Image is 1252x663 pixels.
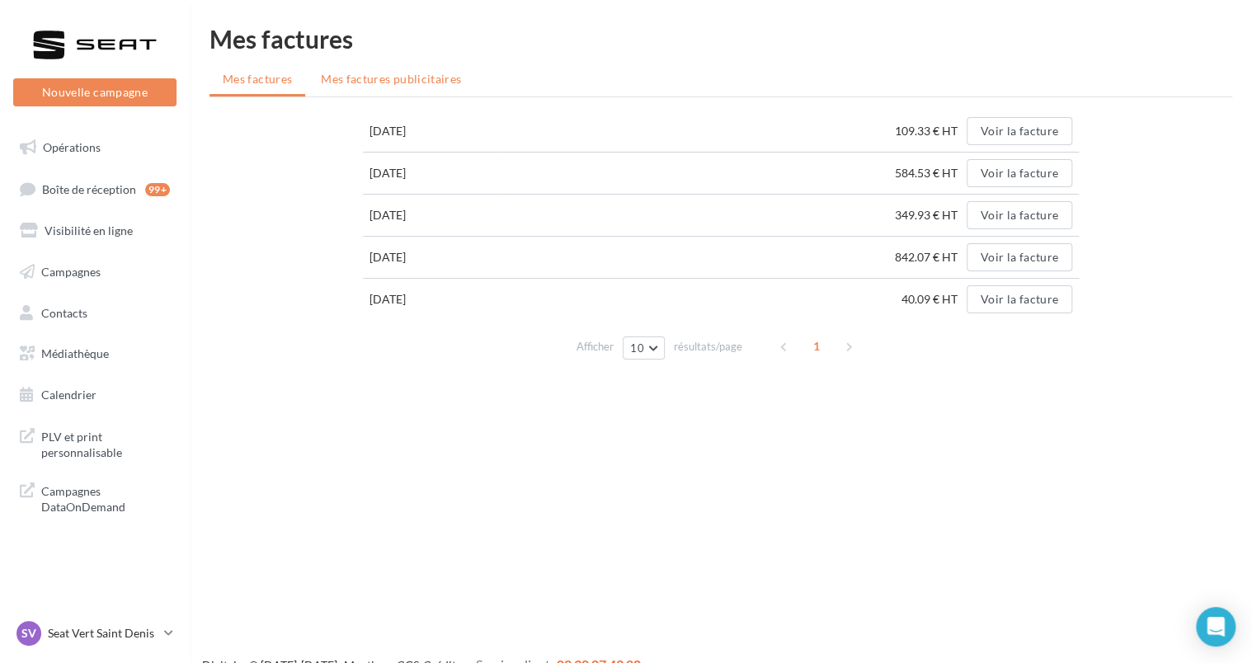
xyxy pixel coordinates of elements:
td: [DATE] [363,110,498,153]
span: Boîte de réception [42,181,136,195]
a: Campagnes DataOnDemand [10,473,180,522]
span: Campagnes DataOnDemand [41,480,170,515]
span: Visibilité en ligne [45,223,133,237]
button: Voir la facture [967,117,1072,145]
a: Visibilité en ligne [10,214,180,248]
a: Contacts [10,296,180,331]
span: 349.93 € HT [895,208,964,222]
span: Campagnes [41,265,101,279]
button: Voir la facture [967,159,1072,187]
a: Médiathèque [10,336,180,371]
span: Contacts [41,305,87,319]
button: 10 [623,336,665,360]
div: 99+ [145,183,170,196]
h1: Mes factures [209,26,1232,51]
td: [DATE] [363,195,498,237]
span: PLV et print personnalisable [41,426,170,461]
button: Voir la facture [967,285,1072,313]
a: PLV et print personnalisable [10,419,180,468]
span: 842.07 € HT [895,250,964,264]
span: 40.09 € HT [901,292,964,306]
a: Campagnes [10,255,180,289]
span: Mes factures publicitaires [321,72,461,86]
span: résultats/page [674,339,742,355]
td: [DATE] [363,153,498,195]
button: Voir la facture [967,201,1072,229]
td: [DATE] [363,237,498,279]
div: Open Intercom Messenger [1196,607,1236,647]
a: SV Seat Vert Saint Denis [13,618,177,649]
td: [DATE] [363,279,498,321]
span: 109.33 € HT [895,124,964,138]
span: Calendrier [41,388,96,402]
span: SV [21,625,36,642]
a: Boîte de réception99+ [10,172,180,207]
a: Calendrier [10,378,180,412]
span: Médiathèque [41,346,109,360]
span: 584.53 € HT [895,166,964,180]
button: Nouvelle campagne [13,78,177,106]
button: Voir la facture [967,243,1072,271]
a: Opérations [10,130,180,165]
span: 10 [630,341,644,355]
span: 1 [803,333,830,360]
span: Afficher [577,339,614,355]
span: Opérations [43,140,101,154]
p: Seat Vert Saint Denis [48,625,158,642]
